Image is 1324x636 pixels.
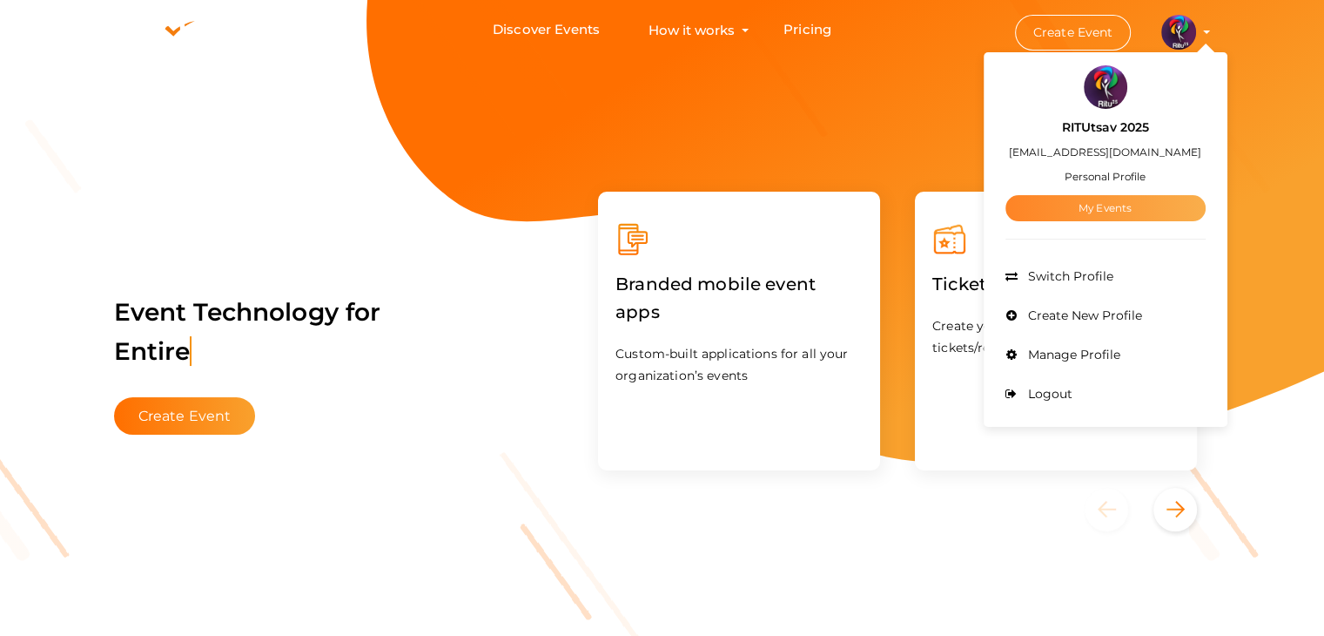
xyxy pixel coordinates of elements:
span: Entire [114,336,192,366]
button: Previous [1085,488,1150,531]
span: Create New Profile [1024,308,1142,323]
img: 5BK8ZL5P_small.png [1161,15,1196,50]
span: Manage Profile [1024,347,1120,362]
a: Discover Events [493,14,600,46]
img: 5BK8ZL5P_small.png [1084,65,1127,109]
label: Ticketing & Registration [932,257,1147,311]
button: Create Event [1015,15,1132,51]
button: Create Event [114,397,256,435]
label: [EMAIL_ADDRESS][DOMAIN_NAME] [1009,142,1201,162]
a: Pricing [783,14,831,46]
label: Branded mobile event apps [615,257,863,339]
a: Branded mobile event apps [615,305,863,321]
button: Next [1153,488,1197,531]
label: Event Technology for [114,271,381,393]
span: Logout [1024,386,1072,402]
label: RITUtsav 2025 [1062,118,1149,138]
a: Ticketing & Registration [932,277,1147,294]
small: Personal Profile [1065,170,1146,183]
span: Switch Profile [1024,268,1113,284]
p: Custom-built applications for all your organization’s events [615,343,863,387]
p: Create your event and start selling your tickets/registrations in minutes. [932,315,1180,359]
button: How it works [643,14,740,46]
a: My Events [1005,195,1206,221]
